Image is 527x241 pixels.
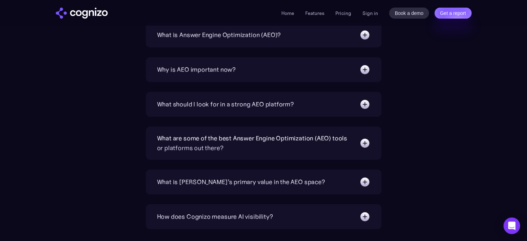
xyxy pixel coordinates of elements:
[157,212,273,222] div: How does Cognizo measure AI visibility?
[157,134,352,153] div: What are some of the best Answer Engine Optimization (AEO) tools or platforms out there?
[335,10,351,16] a: Pricing
[157,30,281,40] div: What is Answer Engine Optimization (AEO)?
[503,217,520,234] div: Open Intercom Messenger
[157,100,294,109] div: What should I look for in a strong AEO platform?
[56,8,108,19] img: cognizo logo
[157,65,236,75] div: Why is AEO important now?
[56,8,108,19] a: home
[389,8,429,19] a: Book a demo
[434,8,472,19] a: Get a report
[281,10,294,16] a: Home
[305,10,324,16] a: Features
[157,177,325,187] div: What is [PERSON_NAME]’s primary value in the AEO space?
[362,9,378,17] a: Sign in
